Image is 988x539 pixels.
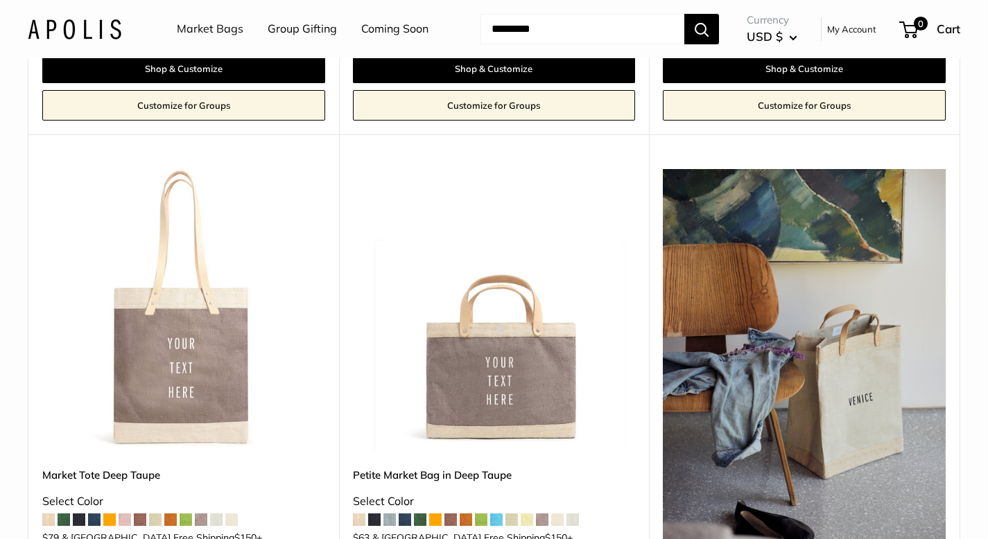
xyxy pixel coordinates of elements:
img: Apolis [28,19,121,39]
a: Customize for Groups [353,90,636,121]
a: My Account [827,21,876,37]
button: USD $ [747,26,797,48]
a: 0 Cart [901,18,960,40]
a: Petite Market Bag in Deep Taupe [353,467,636,483]
span: Cart [937,21,960,36]
a: Shop & Customize [663,54,946,83]
a: Shop & Customize [353,54,636,83]
a: Customize for Groups [42,90,325,121]
a: Market Tote Deep Taupe [42,467,325,483]
a: Customize for Groups [663,90,946,121]
input: Search... [480,14,684,44]
div: Select Color [353,491,636,512]
span: USD $ [747,29,783,44]
a: Coming Soon [361,19,428,39]
img: Market Tote Deep Taupe [42,169,325,452]
button: Search [684,14,719,44]
img: Petite Market Bag in Deep Taupe [353,169,636,452]
a: Market Bags [177,19,243,39]
a: Market Tote Deep TaupeMarket Tote Deep Taupe [42,169,325,452]
div: Select Color [42,491,325,512]
a: Shop & Customize [42,54,325,83]
a: Petite Market Bag in Deep TaupePetite Market Bag in Deep Taupe [353,169,636,452]
a: Group Gifting [268,19,337,39]
span: 0 [914,17,928,30]
span: Currency [747,10,797,30]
